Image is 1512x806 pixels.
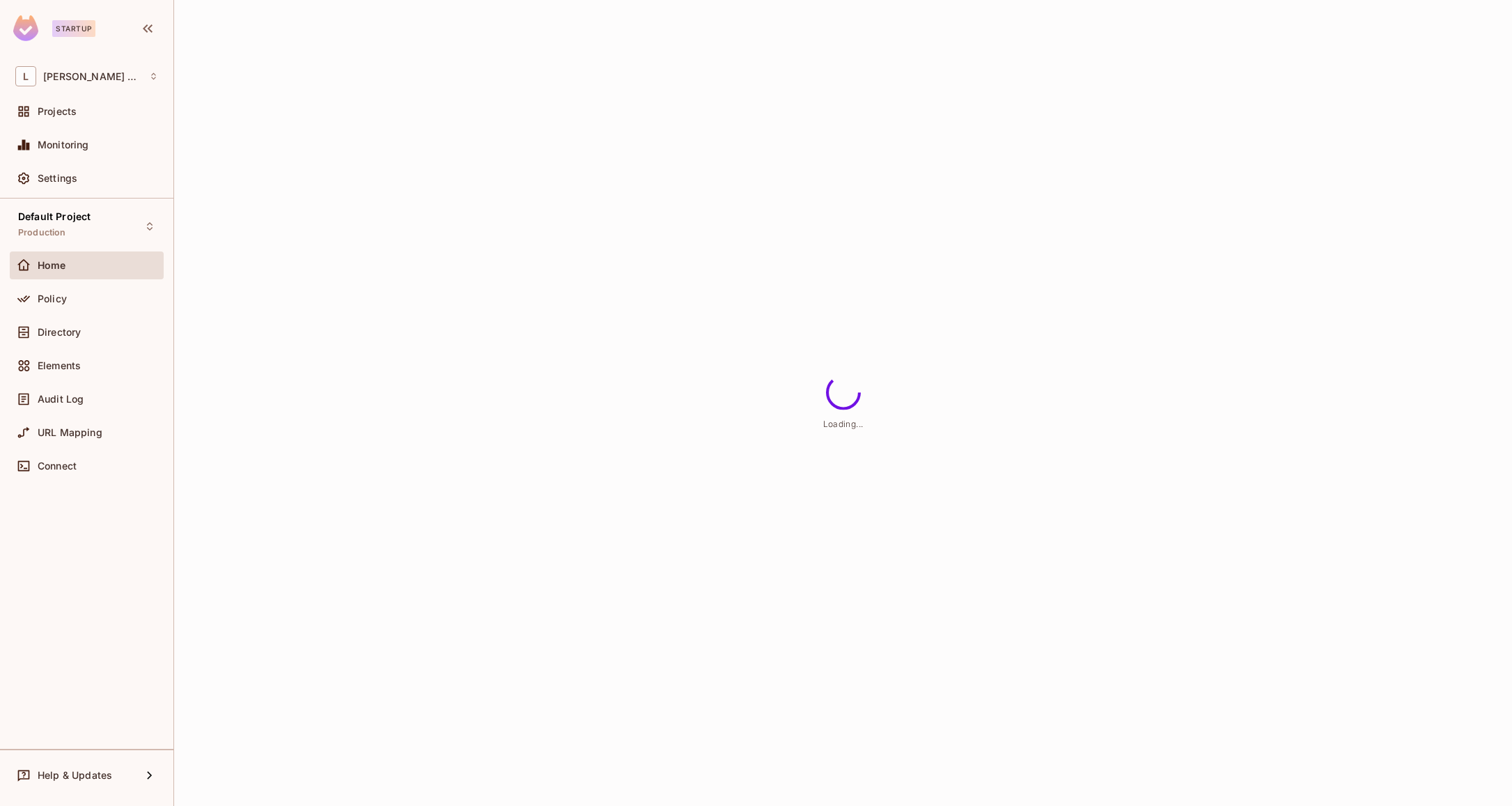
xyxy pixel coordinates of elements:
[38,460,77,472] span: Connect
[38,173,77,184] span: Settings
[52,20,95,37] div: Startup
[823,418,864,428] span: Loading...
[15,66,36,86] span: L
[38,260,66,271] span: Home
[38,106,77,117] span: Projects
[18,211,91,222] span: Default Project
[13,15,38,41] img: SReyMgAAAABJRU5ErkJggg==
[43,71,142,82] span: Workspace: Lumia Security
[18,227,66,238] span: Production
[38,427,102,438] span: URL Mapping
[38,360,81,371] span: Elements
[38,327,81,338] span: Directory
[38,394,84,405] span: Audit Log
[38,770,112,781] span: Help & Updates
[38,139,89,150] span: Monitoring
[38,293,67,304] span: Policy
